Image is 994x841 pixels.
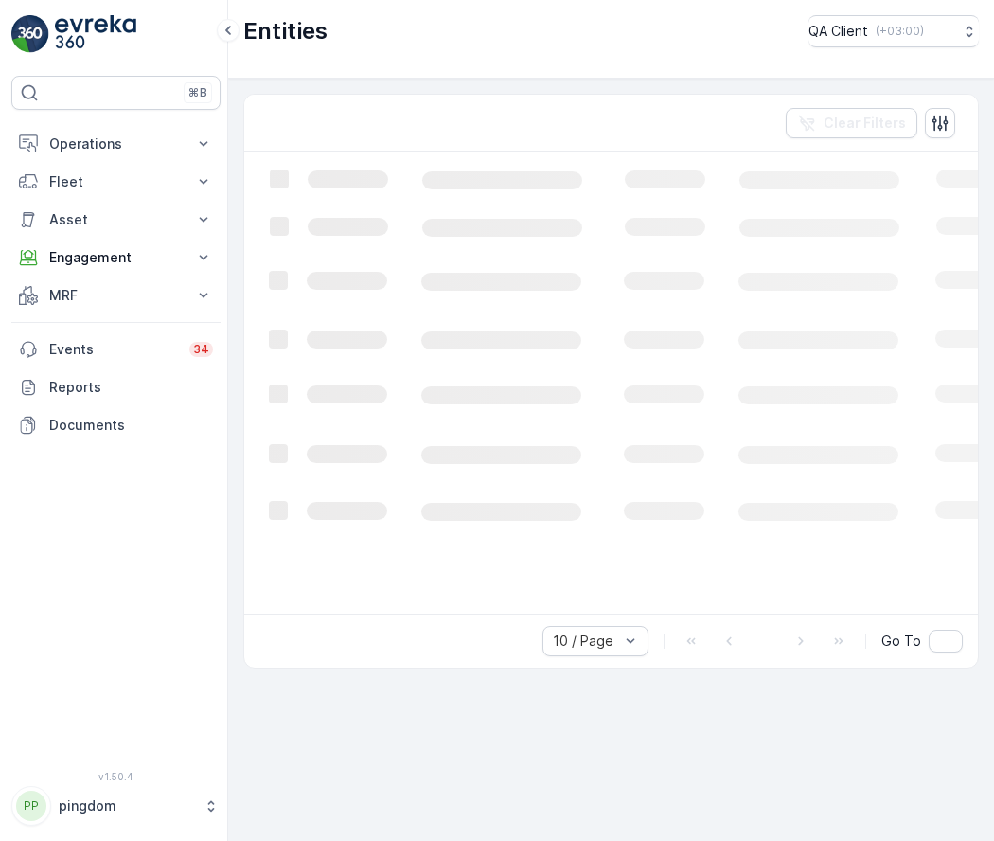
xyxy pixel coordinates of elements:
[11,331,221,368] a: Events34
[49,210,183,229] p: Asset
[824,114,906,133] p: Clear Filters
[49,172,183,191] p: Fleet
[808,15,979,47] button: QA Client(+03:00)
[243,16,328,46] p: Entities
[11,15,49,53] img: logo
[11,786,221,826] button: PPpingdom
[16,791,46,821] div: PP
[876,24,924,39] p: ( +03:00 )
[49,134,183,153] p: Operations
[49,340,178,359] p: Events
[188,85,207,100] p: ⌘B
[49,378,213,397] p: Reports
[49,286,183,305] p: MRF
[49,248,183,267] p: Engagement
[11,771,221,782] span: v 1.50.4
[59,796,194,815] p: pingdom
[786,108,917,138] button: Clear Filters
[49,416,213,435] p: Documents
[11,201,221,239] button: Asset
[881,632,921,651] span: Go To
[193,342,209,357] p: 34
[11,368,221,406] a: Reports
[808,22,868,41] p: QA Client
[11,163,221,201] button: Fleet
[11,239,221,277] button: Engagement
[11,125,221,163] button: Operations
[55,15,136,53] img: logo_light-DOdMpM7g.png
[11,406,221,444] a: Documents
[11,277,221,314] button: MRF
